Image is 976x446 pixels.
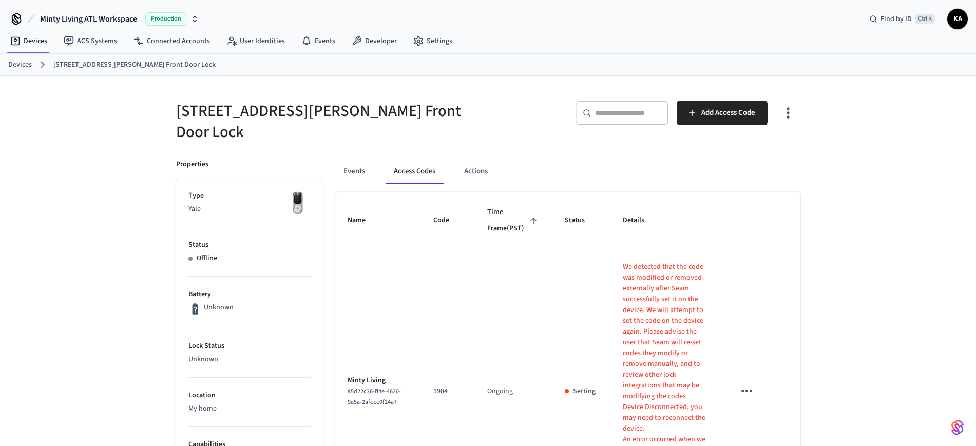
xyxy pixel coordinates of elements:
[53,60,216,70] a: [STREET_ADDRESS][PERSON_NAME] Front Door Lock
[40,13,137,25] span: Minty Living ATL Workspace
[948,10,967,28] span: KA
[701,106,755,120] span: Add Access Code
[188,204,311,215] p: Yale
[125,32,218,50] a: Connected Accounts
[623,262,710,402] p: We detected that the code was modified or removed externally after Seam successfully set it on th...
[861,10,943,28] div: Find by IDCtrl K
[55,32,125,50] a: ACS Systems
[623,402,710,434] p: Device Disconnected, you may need to reconnect the device.
[335,159,373,184] button: Events
[176,159,208,170] p: Properties
[915,14,935,24] span: Ctrl K
[487,204,541,237] span: Time Frame(PST)
[335,159,800,184] div: ant example
[204,302,234,313] p: Unknown
[188,289,311,300] p: Battery
[881,14,912,24] span: Find by ID
[348,375,409,386] p: Minty Living
[285,190,311,216] img: Yale Assure Touchscreen Wifi Smart Lock, Satin Nickel, Front
[623,212,658,228] span: Details
[573,386,596,397] p: Setting
[8,60,32,70] a: Devices
[188,390,311,401] p: Location
[343,32,405,50] a: Developer
[947,9,968,29] button: KA
[386,159,444,184] button: Access Codes
[951,419,964,436] img: SeamLogoGradient.69752ec5.svg
[677,101,768,125] button: Add Access Code
[188,190,311,201] p: Type
[197,253,217,264] p: Offline
[565,212,598,228] span: Status
[433,386,463,397] p: 1984
[145,12,186,26] span: Production
[433,212,463,228] span: Code
[188,354,311,365] p: Unknown
[348,387,401,406] span: 85d22c36-ff4e-4620-9a5a-2afccc0f24a7
[348,212,379,228] span: Name
[188,240,311,250] p: Status
[188,403,311,414] p: My home
[176,101,482,143] h5: [STREET_ADDRESS][PERSON_NAME] Front Door Lock
[456,159,496,184] button: Actions
[188,341,311,352] p: Lock Status
[405,32,461,50] a: Settings
[2,32,55,50] a: Devices
[293,32,343,50] a: Events
[218,32,293,50] a: User Identities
